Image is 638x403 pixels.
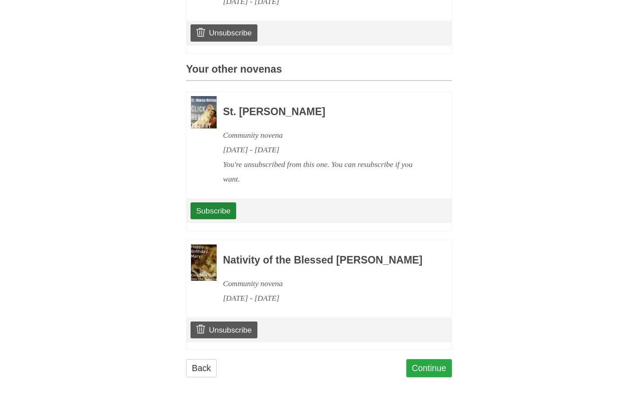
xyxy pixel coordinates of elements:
[223,276,428,291] div: Community novena
[186,64,452,81] h3: Your other novenas
[223,106,428,118] h3: St. [PERSON_NAME]
[191,202,236,219] a: Subscribe
[191,24,257,41] a: Unsubscribe
[223,255,428,266] h3: Nativity of the Blessed [PERSON_NAME]
[191,322,257,338] a: Unsubscribe
[223,157,428,186] div: You're unsubscribed from this one. You can resubscribe if you want.
[191,96,217,128] img: Novena image
[406,359,452,377] a: Continue
[186,359,217,377] a: Back
[191,244,217,281] img: Novena image
[223,128,428,143] div: Community novena
[223,291,428,306] div: [DATE] - [DATE]
[223,143,428,157] div: [DATE] - [DATE]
